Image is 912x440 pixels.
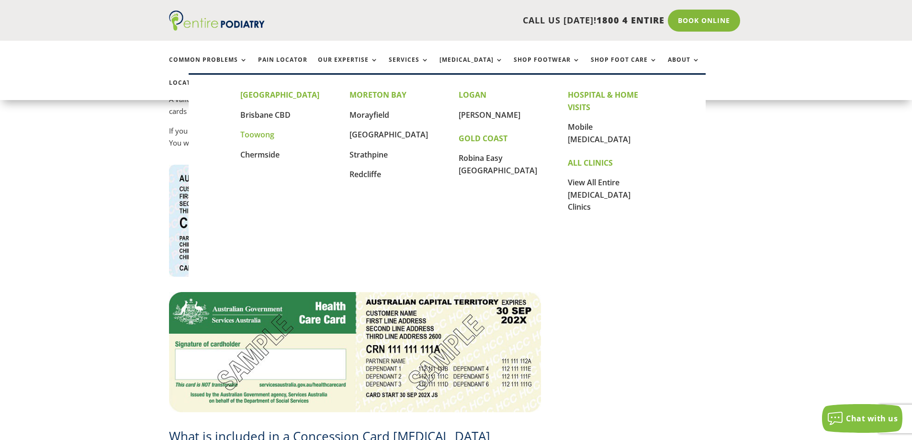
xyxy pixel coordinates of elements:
strong: HOSPITAL & HOME VISITS [568,90,638,113]
a: [PERSON_NAME] [459,110,520,120]
a: Entire Podiatry [169,23,265,33]
strong: MORETON BAY [349,90,406,100]
a: Services [389,56,429,77]
img: logo (1) [169,11,265,31]
img: Health Care Card Sample [169,292,541,413]
a: Toowong [240,129,274,140]
strong: GOLD COAST [459,133,507,144]
a: Shop Foot Care [591,56,657,77]
a: Chermside [240,149,280,160]
strong: LOGAN [459,90,486,100]
img: Sample Concession Card [169,165,345,277]
p: A valid concession card includes a Pensioner Concession Card or a Health Care Card (please see th... [169,93,541,125]
a: Strathpine [349,149,388,160]
a: Our Expertise [318,56,378,77]
a: Redcliffe [349,169,381,180]
button: Chat with us [822,404,902,433]
span: Chat with us [846,413,898,424]
a: About [668,56,700,77]
p: If you have a Medicare Referral, but don’t have a concession card, you will not be eligible for t... [169,125,541,149]
a: [MEDICAL_DATA] [439,56,503,77]
a: Pain Locator [258,56,307,77]
a: Morayfield [349,110,389,120]
a: Brisbane CBD [240,110,291,120]
strong: ALL CLINICS [568,158,613,168]
p: CALL US [DATE]! [302,14,664,27]
a: Shop Footwear [514,56,580,77]
a: Locations [169,79,217,100]
span: 1800 4 ENTIRE [597,14,664,26]
a: [GEOGRAPHIC_DATA] [349,129,428,140]
a: Mobile [MEDICAL_DATA] [568,122,631,145]
strong: [GEOGRAPHIC_DATA] [240,90,319,100]
a: View All Entire [MEDICAL_DATA] Clinics [568,177,631,212]
a: Book Online [668,10,740,32]
a: Common Problems [169,56,248,77]
a: Robina Easy [GEOGRAPHIC_DATA] [459,153,537,176]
